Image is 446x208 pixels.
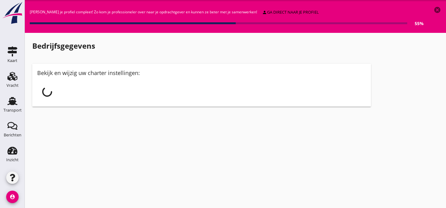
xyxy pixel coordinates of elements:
[262,10,267,15] i: person
[7,83,19,87] div: Vracht
[6,191,19,203] i: account_circle
[6,158,19,162] div: Inzicht
[1,2,24,24] img: logo-small.a267ee39.svg
[7,59,17,63] div: Kaart
[3,108,22,112] div: Transport
[30,6,424,28] div: [PERSON_NAME] je profiel compleet! Zo kom je professioneler over naar je opdrachtgever en kunnen ...
[262,9,319,15] div: ga direct naar je profiel
[4,133,21,137] div: Berichten
[407,20,424,27] div: 55%
[434,6,441,14] i: cancel
[260,8,321,17] a: ga direct naar je profiel
[32,40,371,51] h1: Bedrijfsgegevens
[37,69,366,77] div: Bekijk en wijzig uw charter instellingen:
